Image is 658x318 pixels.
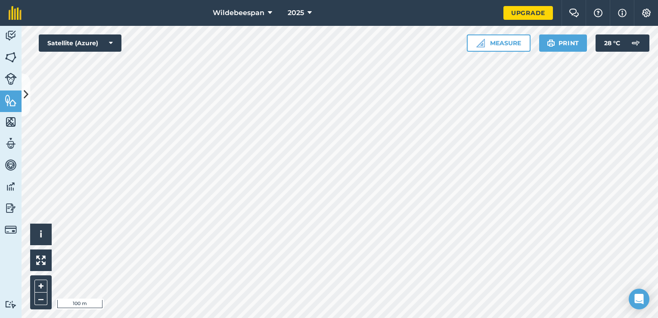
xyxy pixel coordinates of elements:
img: svg+xml;base64,PD94bWwgdmVyc2lvbj0iMS4wIiBlbmNvZGluZz0idXRmLTgiPz4KPCEtLSBHZW5lcmF0b3I6IEFkb2JlIE... [5,73,17,85]
button: Measure [467,34,531,52]
img: Ruler icon [476,39,485,47]
button: – [34,293,47,305]
img: svg+xml;base64,PD94bWwgdmVyc2lvbj0iMS4wIiBlbmNvZGluZz0idXRmLTgiPz4KPCEtLSBHZW5lcmF0b3I6IEFkb2JlIE... [5,224,17,236]
span: 28 ° C [604,34,620,52]
img: svg+xml;base64,PD94bWwgdmVyc2lvbj0iMS4wIiBlbmNvZGluZz0idXRmLTgiPz4KPCEtLSBHZW5lcmF0b3I6IEFkb2JlIE... [5,202,17,215]
button: 28 °C [596,34,649,52]
img: Two speech bubbles overlapping with the left bubble in the forefront [569,9,579,17]
img: svg+xml;base64,PD94bWwgdmVyc2lvbj0iMS4wIiBlbmNvZGluZz0idXRmLTgiPz4KPCEtLSBHZW5lcmF0b3I6IEFkb2JlIE... [5,29,17,42]
img: fieldmargin Logo [9,6,22,20]
img: svg+xml;base64,PD94bWwgdmVyc2lvbj0iMS4wIiBlbmNvZGluZz0idXRmLTgiPz4KPCEtLSBHZW5lcmF0b3I6IEFkb2JlIE... [5,159,17,171]
img: svg+xml;base64,PD94bWwgdmVyc2lvbj0iMS4wIiBlbmNvZGluZz0idXRmLTgiPz4KPCEtLSBHZW5lcmF0b3I6IEFkb2JlIE... [5,300,17,309]
img: svg+xml;base64,PHN2ZyB4bWxucz0iaHR0cDovL3d3dy53My5vcmcvMjAwMC9zdmciIHdpZHRoPSIxOSIgaGVpZ2h0PSIyNC... [547,38,555,48]
span: Wildebeespan [213,8,264,18]
span: i [40,229,42,240]
div: Open Intercom Messenger [629,289,649,309]
img: svg+xml;base64,PHN2ZyB4bWxucz0iaHR0cDovL3d3dy53My5vcmcvMjAwMC9zdmciIHdpZHRoPSIxNyIgaGVpZ2h0PSIxNy... [618,8,627,18]
a: Upgrade [503,6,553,20]
button: i [30,224,52,245]
img: svg+xml;base64,PD94bWwgdmVyc2lvbj0iMS4wIiBlbmNvZGluZz0idXRmLTgiPz4KPCEtLSBHZW5lcmF0b3I6IEFkb2JlIE... [5,180,17,193]
span: 2025 [288,8,304,18]
button: + [34,280,47,293]
img: svg+xml;base64,PD94bWwgdmVyc2lvbj0iMS4wIiBlbmNvZGluZz0idXRmLTgiPz4KPCEtLSBHZW5lcmF0b3I6IEFkb2JlIE... [627,34,644,52]
img: A cog icon [641,9,652,17]
img: Four arrows, one pointing top left, one top right, one bottom right and the last bottom left [36,256,46,265]
button: Print [539,34,587,52]
img: svg+xml;base64,PD94bWwgdmVyc2lvbj0iMS4wIiBlbmNvZGluZz0idXRmLTgiPz4KPCEtLSBHZW5lcmF0b3I6IEFkb2JlIE... [5,137,17,150]
img: svg+xml;base64,PHN2ZyB4bWxucz0iaHR0cDovL3d3dy53My5vcmcvMjAwMC9zdmciIHdpZHRoPSI1NiIgaGVpZ2h0PSI2MC... [5,94,17,107]
img: svg+xml;base64,PHN2ZyB4bWxucz0iaHR0cDovL3d3dy53My5vcmcvMjAwMC9zdmciIHdpZHRoPSI1NiIgaGVpZ2h0PSI2MC... [5,51,17,64]
img: A question mark icon [593,9,603,17]
button: Satellite (Azure) [39,34,121,52]
img: svg+xml;base64,PHN2ZyB4bWxucz0iaHR0cDovL3d3dy53My5vcmcvMjAwMC9zdmciIHdpZHRoPSI1NiIgaGVpZ2h0PSI2MC... [5,115,17,128]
